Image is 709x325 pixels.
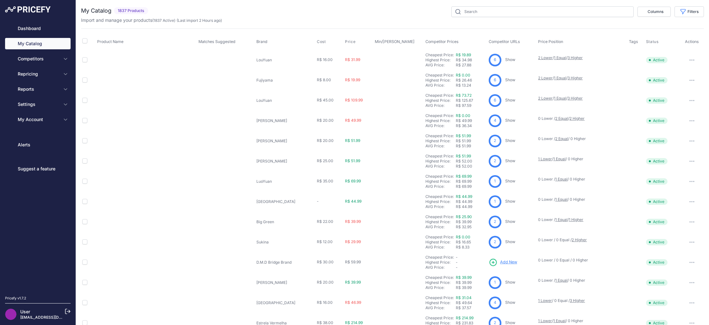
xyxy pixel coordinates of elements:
a: Show [505,158,515,163]
div: R$ 69.99 [456,184,486,189]
span: Active [646,300,668,306]
div: Highest Price: [425,138,456,144]
p: / / [538,55,623,60]
span: R$ 51.99 [345,158,360,163]
span: 4 [494,300,496,306]
span: Active [646,118,668,124]
a: 1 Equal [555,278,568,283]
div: Highest Price: [425,58,456,63]
a: 3 Higher [568,96,583,101]
span: Active [646,239,668,245]
span: R$ 19.99 [345,77,360,82]
span: R$ 38.00 [317,320,333,325]
span: R$ 69.99 [345,179,361,183]
a: 1837 Active [154,18,174,23]
div: Highest Price: [425,280,456,285]
p: 0 Lower / / 0 Higher [538,197,623,202]
span: 1 [494,178,496,184]
div: AVG Price: [425,83,456,88]
span: R$ 20.00 [317,138,334,143]
a: Show [505,199,515,204]
span: 6 [494,97,496,103]
span: Cost [317,39,326,44]
a: 2 Higher [572,237,587,242]
nav: Sidebar [5,23,71,288]
span: R$ 125.67 [456,98,473,103]
p: / / 0 Higher [538,156,623,162]
div: R$ 44.99 [456,204,486,209]
span: R$ 49.99 [456,118,472,123]
div: R$ 39.99 [456,285,486,290]
a: Add New [489,258,517,267]
a: Suggest a feature [5,163,71,175]
a: 1 Lower [538,298,552,303]
a: Show [505,77,515,82]
span: Settings [18,101,59,107]
span: R$ 109.99 [345,98,363,102]
a: Cheapest Price: [425,295,454,300]
div: AVG Price: [425,285,456,290]
a: 1 Equal [555,197,568,202]
span: R$ 34.98 [456,58,472,62]
div: AVG Price: [425,305,456,310]
a: Alerts [5,139,71,150]
a: Dashboard [5,23,71,34]
span: Tags [629,39,638,44]
div: AVG Price: [425,144,456,149]
div: Highest Price: [425,179,456,184]
div: Highest Price: [425,300,456,305]
p: [GEOGRAPHIC_DATA] [256,199,304,204]
span: 1837 Products [114,7,148,15]
span: 2 [494,158,496,164]
p: 0 Lower / / 0 Higher [538,278,623,283]
a: 1 Equal [554,55,566,60]
span: 2 [494,239,496,245]
div: Highest Price: [425,98,456,103]
p: [GEOGRAPHIC_DATA] [256,300,304,305]
a: 2 Lower [538,55,553,60]
a: Cheapest Price: [425,194,454,199]
span: R$ 49.64 [456,300,472,305]
p: Import and manage your products [81,17,222,23]
span: R$ 35.00 [317,179,333,183]
p: 0 Lower / / 0 Higher [538,177,623,182]
span: 6 [494,77,496,83]
a: Cheapest Price: [425,214,454,219]
span: R$ 29.99 [345,239,361,244]
a: Show [505,239,515,244]
a: 1 Equal [554,96,566,101]
a: R$ 25.90 [456,214,472,219]
span: R$ 45.00 [317,98,334,102]
span: R$ 39.99 [456,219,472,224]
span: Competitor Prices [425,39,459,44]
span: Active [646,259,668,266]
a: R$ 51.99 [456,154,471,158]
a: Show [505,300,515,305]
a: 3 Higher [568,55,583,60]
span: 2 [494,138,496,144]
span: (Last import 2 Hours ago) [177,18,222,23]
a: 1 Equal [555,217,568,222]
div: AVG Price: [425,204,456,209]
a: Show [505,138,515,143]
a: Cheapest Price: [425,52,454,57]
a: R$ 73.72 [456,93,472,98]
span: - [456,260,458,265]
p: / / [538,76,623,81]
span: R$ 8.00 [317,77,331,82]
a: 2 Equal [555,136,568,141]
p: Big Green [256,219,304,224]
span: R$ 39.99 [456,280,472,285]
div: AVG Price: [425,63,456,68]
span: Actions [685,39,699,44]
a: 2 Higher [569,116,585,121]
div: AVG Price: [425,224,456,230]
span: Price [345,39,355,44]
p: / / [538,96,623,101]
a: 1 Higher [569,217,583,222]
h2: My Catalog [81,6,111,15]
span: 6 [494,57,496,63]
div: Highest Price: [425,118,456,123]
div: Pricefy v1.7.2 [5,296,26,301]
div: R$ 27.88 [456,63,486,68]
